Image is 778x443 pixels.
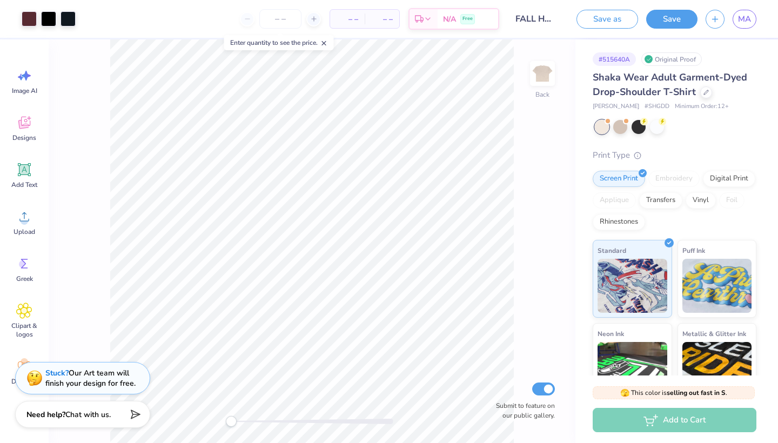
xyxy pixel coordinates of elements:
[6,321,42,339] span: Clipart & logos
[648,171,700,187] div: Embroidery
[593,214,645,230] div: Rhinestones
[686,192,716,209] div: Vinyl
[703,171,755,187] div: Digital Print
[682,342,752,396] img: Metallic & Glitter Ink
[682,259,752,313] img: Puff Ink
[532,63,553,84] img: Back
[576,10,638,29] button: Save as
[593,52,636,66] div: # 515640A
[371,14,393,25] span: – –
[535,90,549,99] div: Back
[12,86,37,95] span: Image AI
[224,35,334,50] div: Enter quantity to see the price.
[45,368,69,378] strong: Stuck?
[667,388,726,397] strong: selling out fast in S
[490,401,555,420] label: Submit to feature on our public gallery.
[738,13,751,25] span: MA
[12,133,36,142] span: Designs
[598,328,624,339] span: Neon Ink
[26,410,65,420] strong: Need help?
[11,377,37,386] span: Decorate
[733,10,756,29] a: MA
[598,245,626,256] span: Standard
[646,10,697,29] button: Save
[675,102,729,111] span: Minimum Order: 12 +
[719,192,745,209] div: Foil
[682,328,746,339] span: Metallic & Glitter Ink
[11,180,37,189] span: Add Text
[620,388,629,398] span: 🫣
[462,15,473,23] span: Free
[443,14,456,25] span: N/A
[682,245,705,256] span: Puff Ink
[337,14,358,25] span: – –
[620,388,727,398] span: This color is .
[641,52,702,66] div: Original Proof
[593,192,636,209] div: Applique
[593,102,639,111] span: [PERSON_NAME]
[639,192,682,209] div: Transfers
[259,9,301,29] input: – –
[598,259,667,313] img: Standard
[593,71,747,98] span: Shaka Wear Adult Garment-Dyed Drop-Shoulder T-Shirt
[65,410,111,420] span: Chat with us.
[507,8,560,30] input: Untitled Design
[226,416,237,427] div: Accessibility label
[16,274,33,283] span: Greek
[45,368,136,388] div: Our Art team will finish your design for free.
[14,227,35,236] span: Upload
[593,149,756,162] div: Print Type
[598,342,667,396] img: Neon Ink
[593,171,645,187] div: Screen Print
[645,102,669,111] span: # SHGDD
